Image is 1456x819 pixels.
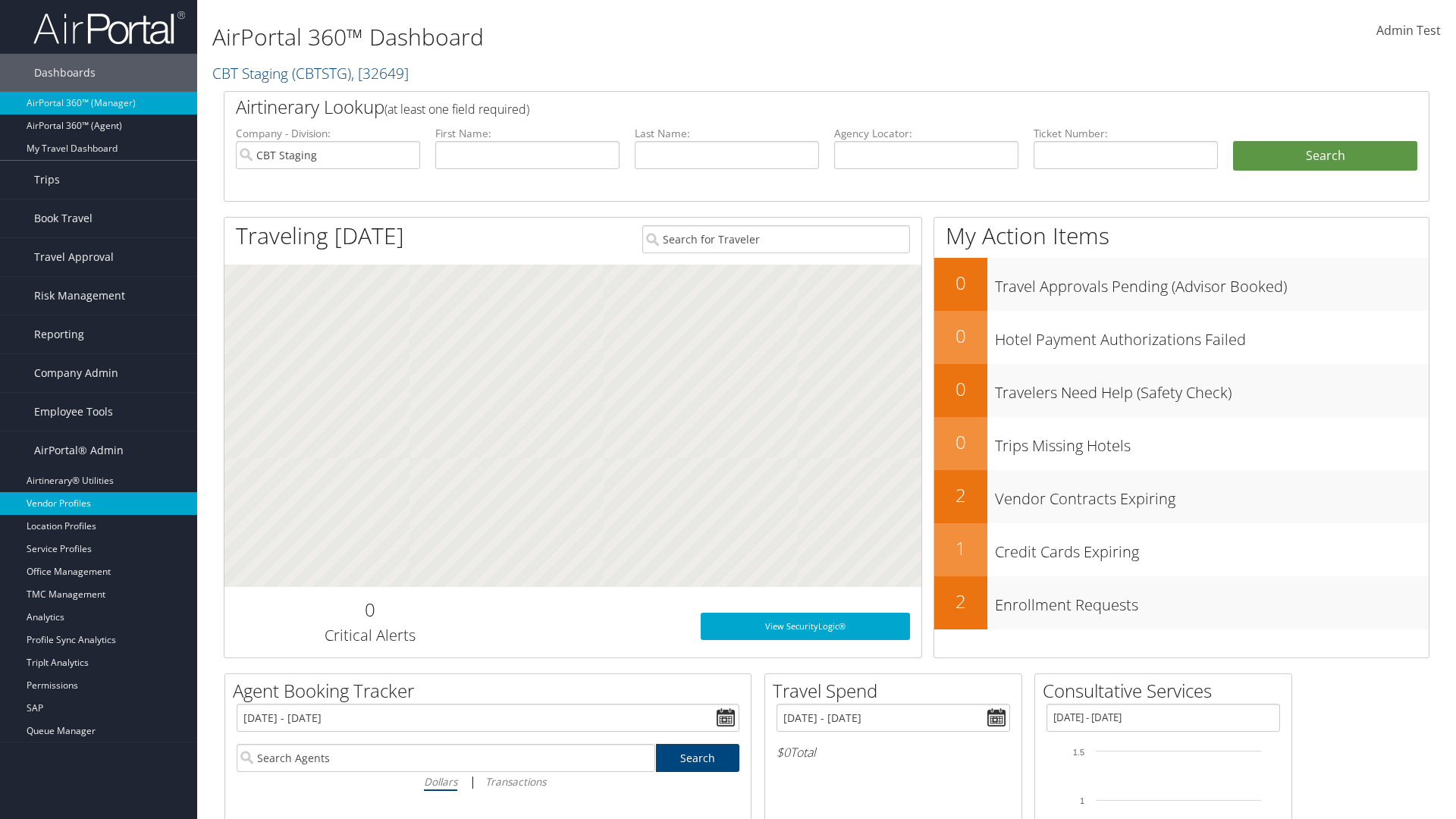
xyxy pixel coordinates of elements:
[233,678,751,704] h2: Agent Booking Tracker
[1233,141,1417,171] button: Search
[934,470,1429,523] a: 2Vendor Contracts Expiring
[34,161,60,199] span: Trips
[34,354,118,392] span: Company Admin
[34,277,125,315] span: Risk Management
[424,774,457,789] i: Dollars
[236,625,504,646] h3: Critical Alerts
[435,126,620,141] label: First Name:
[1043,678,1291,704] h2: Consultative Services
[384,101,529,118] span: (at least one field required)
[995,587,1429,616] h3: Enrollment Requests
[934,523,1429,576] a: 1Credit Cards Expiring
[701,613,910,640] a: View SecurityLogic®
[292,63,351,83] span: ( CBTSTG )
[656,744,740,772] a: Search
[34,199,93,237] span: Book Travel
[995,268,1429,297] h3: Travel Approvals Pending (Advisor Booked)
[642,225,910,253] input: Search for Traveler
[934,364,1429,417] a: 0Travelers Need Help (Safety Check)
[33,10,185,45] img: airportal-logo.png
[237,772,739,791] div: |
[934,311,1429,364] a: 0Hotel Payment Authorizations Failed
[34,431,124,469] span: AirPortal® Admin
[1034,126,1218,141] label: Ticket Number:
[1376,22,1441,39] span: Admin Test
[237,744,655,772] input: Search Agents
[934,535,987,561] h2: 1
[485,774,546,789] i: Transactions
[34,393,113,431] span: Employee Tools
[995,428,1429,457] h3: Trips Missing Hotels
[777,744,790,761] span: $0
[995,534,1429,563] h3: Credit Cards Expiring
[236,94,1317,120] h2: Airtinerary Lookup
[934,270,987,296] h2: 0
[934,429,987,455] h2: 0
[934,376,987,402] h2: 0
[34,54,96,92] span: Dashboards
[1080,796,1084,805] tspan: 1
[236,597,504,623] h2: 0
[212,63,409,83] a: CBT Staging
[934,323,987,349] h2: 0
[995,375,1429,403] h3: Travelers Need Help (Safety Check)
[236,126,420,141] label: Company - Division:
[236,220,404,252] h1: Traveling [DATE]
[934,258,1429,311] a: 0Travel Approvals Pending (Advisor Booked)
[995,481,1429,510] h3: Vendor Contracts Expiring
[1073,748,1084,757] tspan: 1.5
[934,220,1429,252] h1: My Action Items
[934,417,1429,470] a: 0Trips Missing Hotels
[212,21,1031,53] h1: AirPortal 360™ Dashboard
[34,238,114,276] span: Travel Approval
[934,576,1429,629] a: 2Enrollment Requests
[777,744,1010,761] h6: Total
[351,63,409,83] span: , [ 32649 ]
[995,322,1429,350] h3: Hotel Payment Authorizations Failed
[34,315,84,353] span: Reporting
[834,126,1018,141] label: Agency Locator:
[934,482,987,508] h2: 2
[1376,8,1441,55] a: Admin Test
[773,678,1021,704] h2: Travel Spend
[635,126,819,141] label: Last Name:
[934,588,987,614] h2: 2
